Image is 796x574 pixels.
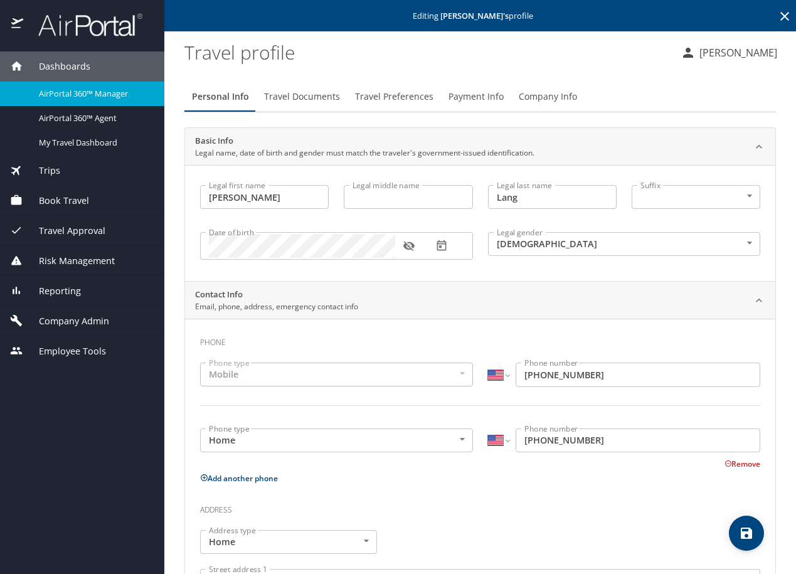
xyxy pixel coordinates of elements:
[488,232,761,256] div: [DEMOGRAPHIC_DATA]
[200,473,278,484] button: Add another phone
[24,13,142,37] img: airportal-logo.png
[185,282,775,319] div: Contact InfoEmail, phone, address, emergency contact info
[729,516,764,551] button: save
[355,89,433,105] span: Travel Preferences
[23,224,105,238] span: Travel Approval
[23,344,106,358] span: Employee Tools
[39,88,149,100] span: AirPortal 360™ Manager
[184,82,776,112] div: Profile
[185,165,775,281] div: Basic InfoLegal name, date of birth and gender must match the traveler's government-issued identi...
[23,164,60,178] span: Trips
[195,301,358,312] p: Email, phone, address, emergency contact info
[200,329,760,350] h3: Phone
[696,45,777,60] p: [PERSON_NAME]
[39,137,149,149] span: My Travel Dashboard
[200,428,473,452] div: Home
[185,128,775,166] div: Basic InfoLegal name, date of birth and gender must match the traveler's government-issued identi...
[23,254,115,268] span: Risk Management
[23,194,89,208] span: Book Travel
[168,12,792,20] p: Editing profile
[23,60,90,73] span: Dashboards
[23,314,109,328] span: Company Admin
[448,89,504,105] span: Payment Info
[11,13,24,37] img: icon-airportal.png
[440,10,509,21] strong: [PERSON_NAME] 's
[195,147,534,159] p: Legal name, date of birth and gender must match the traveler's government-issued identification.
[39,112,149,124] span: AirPortal 360™ Agent
[632,185,760,209] div: ​
[23,284,81,298] span: Reporting
[200,496,760,518] h3: Address
[184,33,671,72] h1: Travel profile
[195,289,358,301] h2: Contact Info
[200,363,473,386] div: Mobile
[519,89,577,105] span: Company Info
[192,89,249,105] span: Personal Info
[195,135,534,147] h2: Basic Info
[200,530,377,554] div: Home
[264,89,340,105] span: Travel Documents
[676,41,782,64] button: [PERSON_NAME]
[724,459,760,469] button: Remove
